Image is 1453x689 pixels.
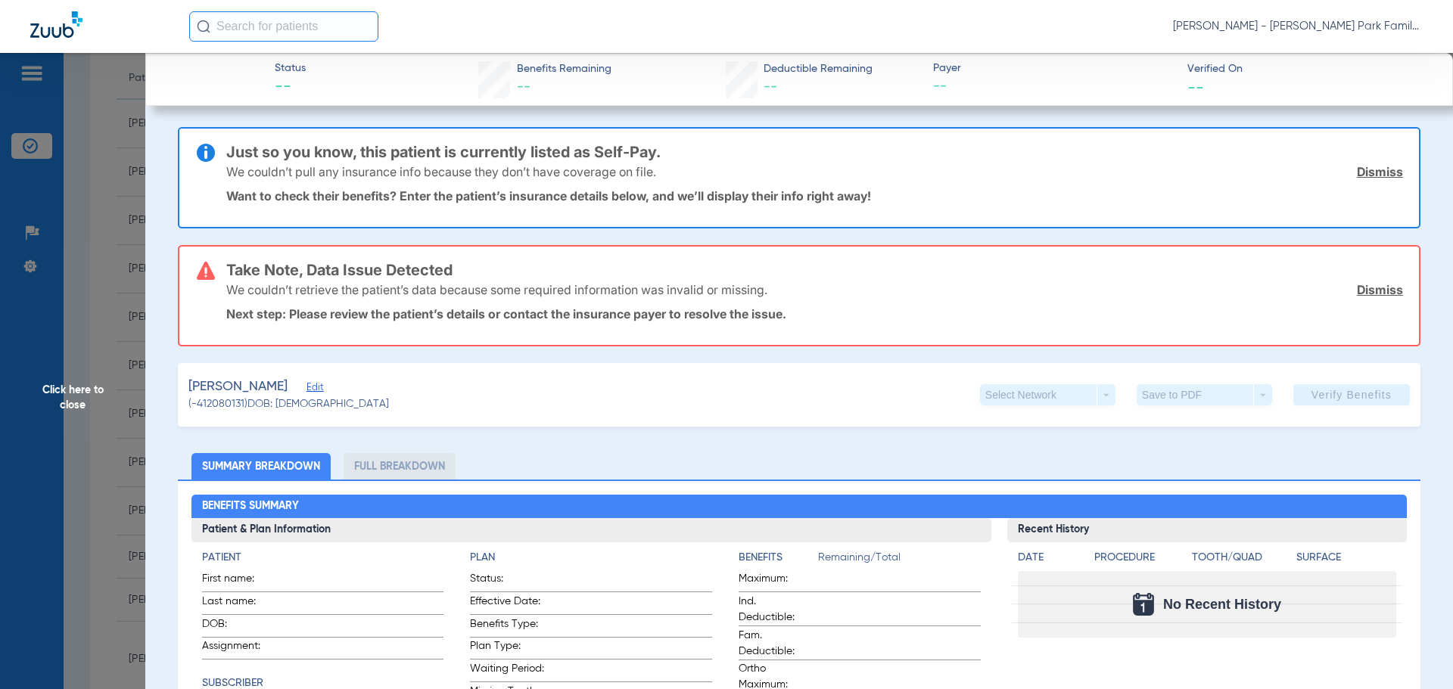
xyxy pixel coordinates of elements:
span: Benefits Type: [470,616,544,637]
h2: Benefits Summary [191,495,1408,519]
li: Summary Breakdown [191,453,331,480]
span: Verified On [1187,61,1429,77]
span: First name: [202,571,276,591]
span: Deductible Remaining [764,61,873,77]
app-breakdown-title: Tooth/Quad [1192,550,1292,571]
h4: Benefits [739,550,818,566]
h3: Just so you know, this patient is currently listed as Self-Pay. [226,144,1403,160]
p: Next step: Please review the patient’s details or contact the insurance payer to resolve the issue. [226,306,1403,321]
h4: Procedure [1094,550,1187,566]
img: info-icon [197,144,215,162]
span: Remaining/Total [818,550,981,571]
app-breakdown-title: Date [1018,550,1081,571]
span: -- [275,77,306,98]
span: Plan Type: [470,638,544,659]
img: error-icon [197,262,215,280]
span: [PERSON_NAME] [188,377,288,396]
span: Benefits Remaining [517,61,611,77]
input: Search for patients [189,11,378,42]
span: Status: [470,571,544,591]
img: Search Icon [197,20,210,33]
img: Calendar [1133,593,1154,616]
span: DOB: [202,616,276,637]
span: -- [517,80,530,94]
span: Payer [933,61,1175,76]
span: Last name: [202,594,276,614]
app-breakdown-title: Surface [1296,550,1396,571]
h4: Patient [202,550,444,566]
span: No Recent History [1163,597,1281,612]
h3: Recent History [1007,518,1408,542]
span: Edit [306,382,320,396]
span: Ind. Deductible: [739,594,813,625]
span: Status [275,61,306,76]
img: Zuub Logo [30,11,82,38]
h3: Take Note, Data Issue Detected [226,262,1403,278]
a: Dismiss [1357,164,1403,179]
span: Waiting Period: [470,661,544,681]
p: We couldn’t retrieve the patient’s data because some required information was invalid or missing. [226,282,767,297]
span: Effective Date: [470,594,544,614]
p: Want to check their benefits? Enter the patient’s insurance details below, and we’ll display thei... [226,188,1403,203]
app-breakdown-title: Benefits [739,550,818,571]
span: Fam. Deductible: [739,628,813,660]
span: Assignment: [202,638,276,659]
li: Full Breakdown [344,453,456,480]
span: [PERSON_NAME] - [PERSON_NAME] Park Family Dentistry [1173,19,1423,34]
app-breakdown-title: Procedure [1094,550,1187,571]
span: Maximum: [739,571,813,591]
p: We couldn’t pull any insurance info because they don’t have coverage on file. [226,164,656,179]
h4: Surface [1296,550,1396,566]
h3: Patient & Plan Information [191,518,991,542]
h4: Date [1018,550,1081,566]
span: -- [933,77,1175,96]
span: -- [1187,79,1204,95]
span: -- [764,80,777,94]
h4: Tooth/Quad [1192,550,1292,566]
h4: Plan [470,550,712,566]
span: (-412080131) DOB: [DEMOGRAPHIC_DATA] [188,396,389,412]
a: Dismiss [1357,282,1403,297]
